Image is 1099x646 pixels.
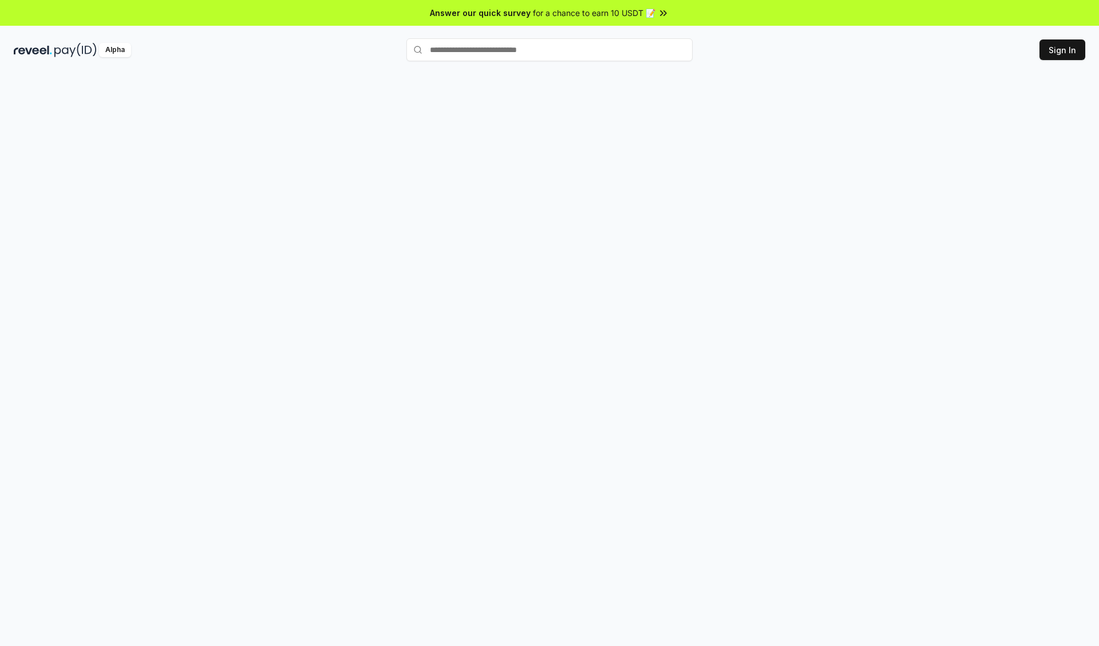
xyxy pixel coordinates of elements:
div: Alpha [99,43,131,57]
img: pay_id [54,43,97,57]
img: reveel_dark [14,43,52,57]
span: Answer our quick survey [430,7,531,19]
button: Sign In [1039,39,1085,60]
span: for a chance to earn 10 USDT 📝 [533,7,655,19]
